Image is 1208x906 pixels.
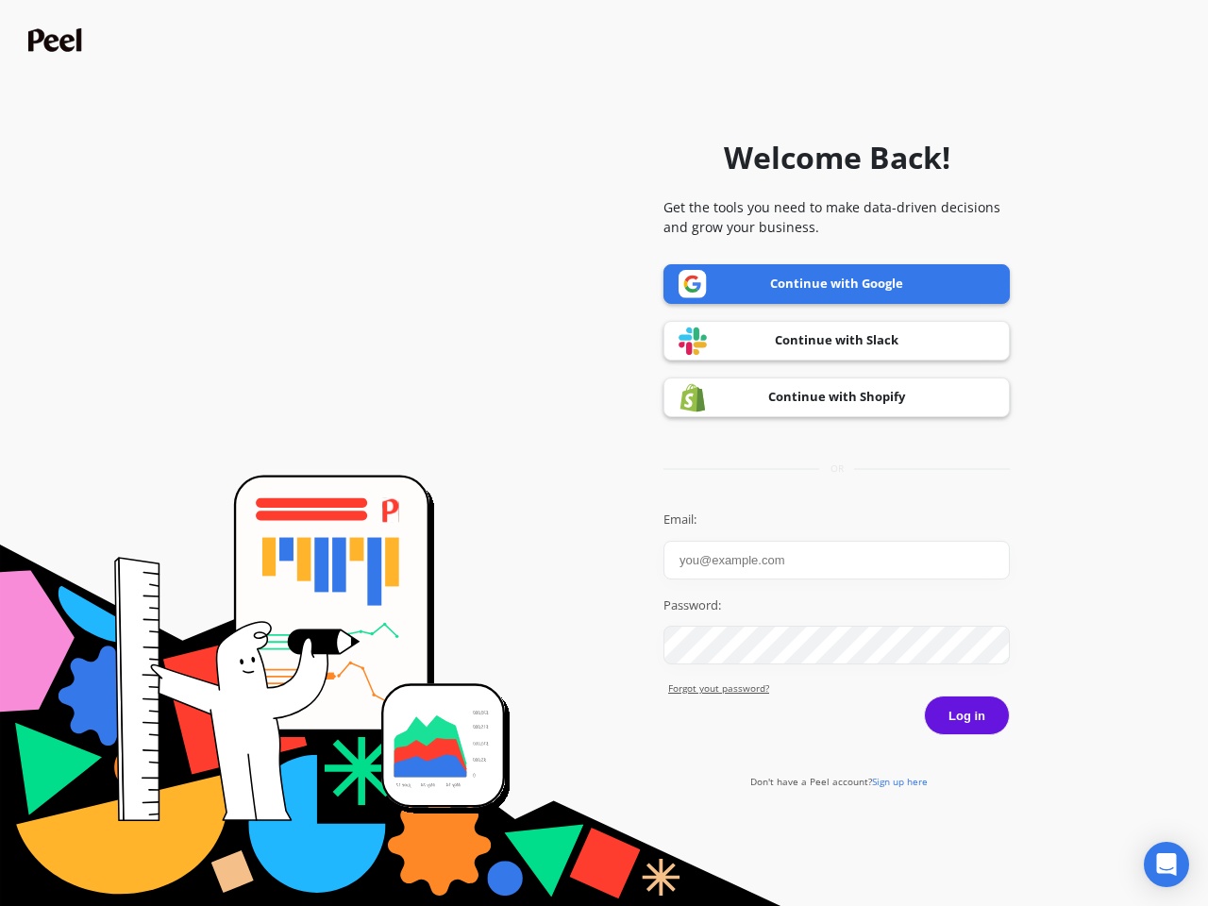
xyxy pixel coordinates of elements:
[750,775,928,788] a: Don't have a Peel account?Sign up here
[872,775,928,788] span: Sign up here
[924,696,1010,735] button: Log in
[1144,842,1189,887] div: Open Intercom Messenger
[668,681,1010,696] a: Forgot yout password?
[663,596,1010,615] label: Password:
[663,264,1010,304] a: Continue with Google
[663,197,1010,237] p: Get the tools you need to make data-driven decisions and grow your business.
[679,270,707,298] img: Google logo
[663,541,1010,579] input: you@example.com
[724,135,950,180] h1: Welcome Back!
[663,321,1010,361] a: Continue with Slack
[663,377,1010,417] a: Continue with Shopify
[679,383,707,412] img: Shopify logo
[663,461,1010,476] div: or
[679,327,707,356] img: Slack logo
[663,511,1010,529] label: Email:
[28,28,87,52] img: Peel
